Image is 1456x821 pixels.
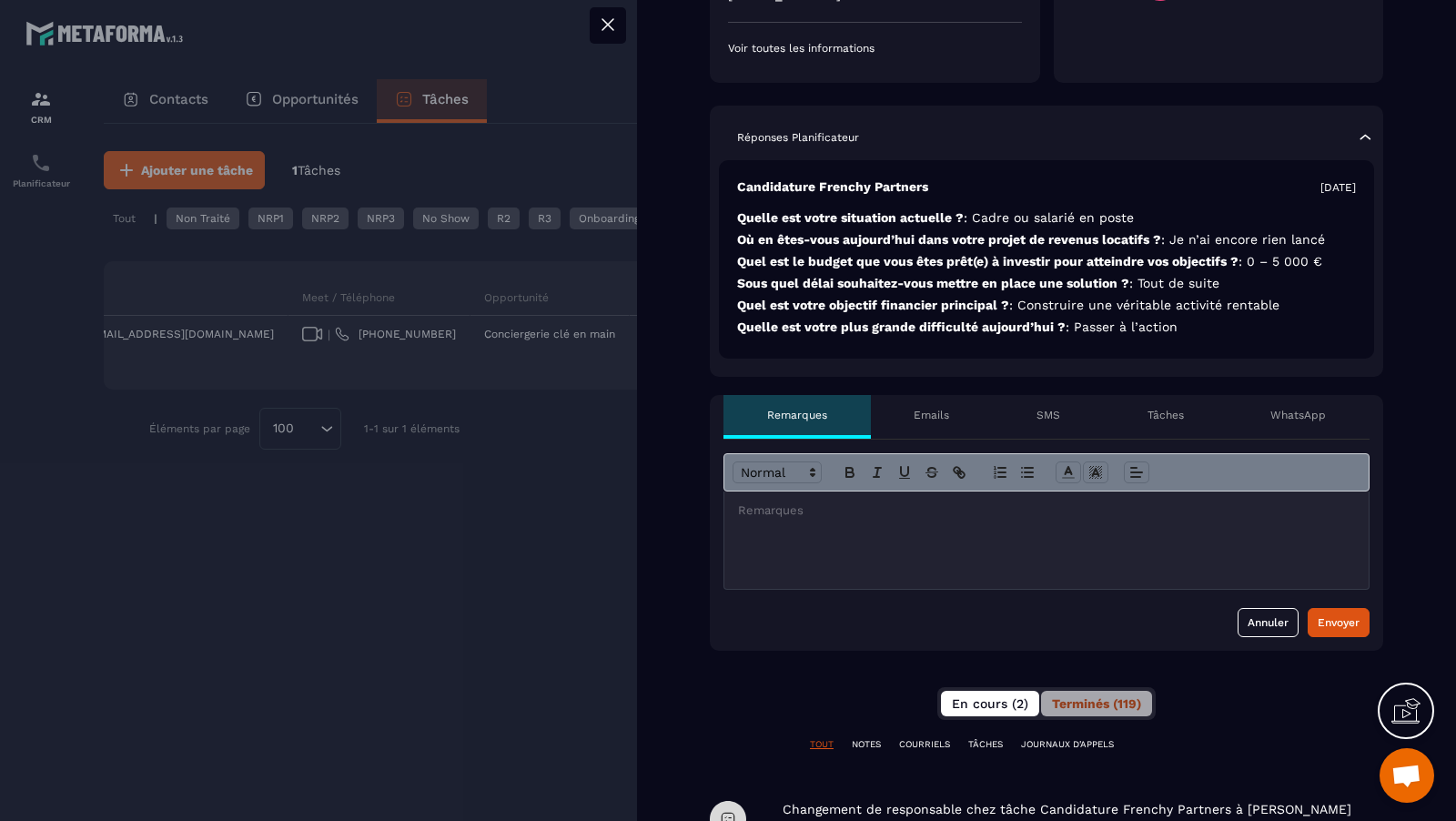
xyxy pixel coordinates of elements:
[852,738,881,751] p: NOTES
[1129,276,1219,290] span: : Tout de suite
[810,738,834,751] p: TOUT
[1161,232,1325,247] span: : Je n’ai encore rien lancé
[783,801,1351,818] p: Changement de responsable chez tâche Candidature Frenchy Partners à [PERSON_NAME]
[964,210,1134,225] span: : Cadre ou salarié en poste
[952,696,1028,711] span: En cours (2)
[1308,608,1370,637] button: Envoyer
[737,297,1356,314] p: Quel est votre objectif financier principal ?
[737,253,1356,270] p: Quel est le budget que vous êtes prêt(e) à investir pour atteindre vos objectifs ?
[767,408,827,422] p: Remarques
[728,41,1022,56] p: Voir toutes les informations
[1021,738,1114,751] p: JOURNAUX D'APPELS
[737,275,1356,292] p: Sous quel délai souhaitez-vous mettre en place une solution ?
[1009,298,1279,312] span: : Construire une véritable activité rentable
[737,130,859,145] p: Réponses Planificateur
[1041,691,1152,716] button: Terminés (119)
[1318,613,1360,632] div: Envoyer
[1380,748,1434,803] div: Ouvrir le chat
[1066,319,1178,334] span: : Passer à l’action
[1148,408,1184,422] p: Tâches
[1270,408,1326,422] p: WhatsApp
[1320,180,1356,195] p: [DATE]
[941,691,1039,716] button: En cours (2)
[737,319,1356,336] p: Quelle est votre plus grande difficulté aujourd’hui ?
[968,738,1003,751] p: TÂCHES
[737,231,1356,248] p: Où en êtes-vous aujourd’hui dans votre projet de revenus locatifs ?
[899,738,950,751] p: COURRIELS
[737,178,928,196] p: Candidature Frenchy Partners
[1052,696,1141,711] span: Terminés (119)
[914,408,949,422] p: Emails
[1239,254,1322,269] span: : 0 – 5 000 €
[1238,608,1299,637] button: Annuler
[737,209,1356,227] p: Quelle est votre situation actuelle ?
[1036,408,1060,422] p: SMS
